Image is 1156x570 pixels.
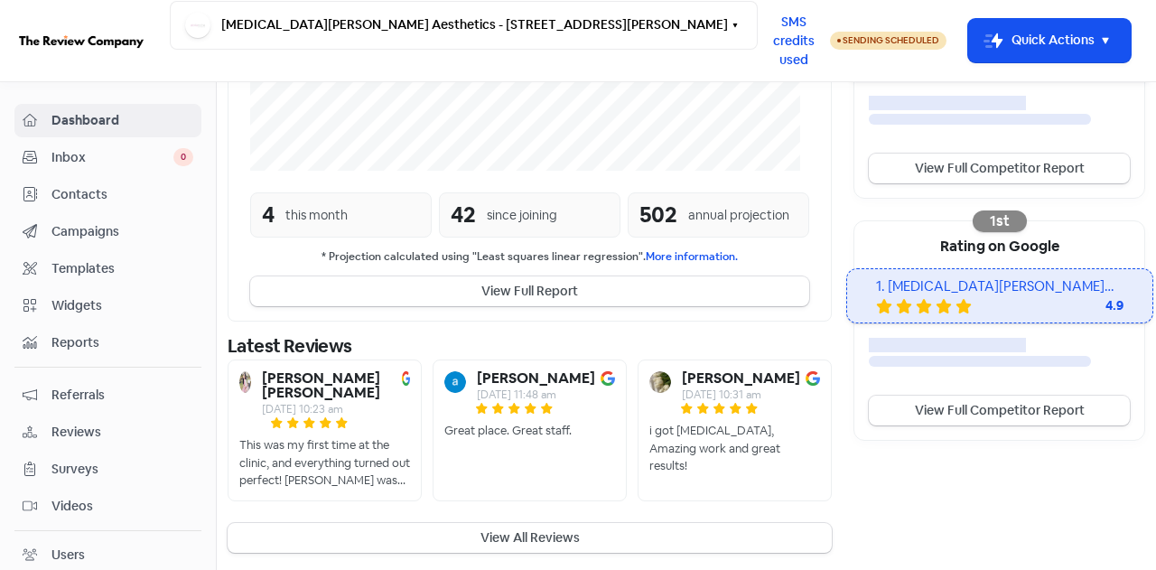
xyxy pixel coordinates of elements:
[51,111,193,130] span: Dashboard
[51,386,193,405] span: Referrals
[758,30,830,49] a: SMS credits used
[402,371,410,386] img: Image
[854,221,1144,268] div: Rating on Google
[51,148,173,167] span: Inbox
[968,19,1131,62] button: Quick Actions
[688,206,789,225] div: annual projection
[869,154,1130,183] a: View Full Competitor Report
[806,371,820,386] img: Image
[451,199,476,231] div: 42
[830,30,946,51] a: Sending Scheduled
[649,422,820,475] div: i got [MEDICAL_DATA], Amazing work and great results!
[262,371,396,400] b: [PERSON_NAME] [PERSON_NAME]
[51,296,193,315] span: Widgets
[1051,296,1123,315] div: 4.9
[51,460,193,479] span: Surveys
[250,248,809,266] small: * Projection calculated using "Least squares linear regression".
[682,371,800,386] b: [PERSON_NAME]
[14,490,201,523] a: Videos
[14,104,201,137] a: Dashboard
[262,404,396,415] div: [DATE] 10:23 am
[682,389,800,400] div: [DATE] 10:31 am
[477,389,595,400] div: [DATE] 11:48 am
[601,371,615,386] img: Image
[14,252,201,285] a: Templates
[51,222,193,241] span: Campaigns
[228,523,832,553] button: View All Reviews
[285,206,348,225] div: this month
[51,546,85,565] div: Users
[477,371,595,386] b: [PERSON_NAME]
[250,276,809,306] button: View Full Report
[51,333,193,352] span: Reports
[239,371,251,393] img: Avatar
[639,199,677,231] div: 502
[487,206,557,225] div: since joining
[14,453,201,486] a: Surveys
[444,422,572,440] div: Great place. Great staff.
[173,148,193,166] span: 0
[649,371,671,393] img: Avatar
[773,13,815,70] span: SMS credits used
[14,326,201,360] a: Reports
[51,259,193,278] span: Templates
[876,276,1123,297] div: 1. [MEDICAL_DATA][PERSON_NAME] Aesthetics
[262,199,275,231] div: 4
[51,185,193,204] span: Contacts
[239,436,410,490] div: This was my first time at the clinic, and everything turned out perfect! [PERSON_NAME] was so fri...
[973,210,1027,232] div: 1st
[14,378,201,412] a: Referrals
[14,141,201,174] a: Inbox 0
[646,249,738,264] a: More information.
[14,178,201,211] a: Contacts
[869,396,1130,425] a: View Full Competitor Report
[14,289,201,322] a: Widgets
[843,34,939,46] span: Sending Scheduled
[444,371,466,393] img: Avatar
[14,215,201,248] a: Campaigns
[228,332,832,360] div: Latest Reviews
[170,1,758,50] button: [MEDICAL_DATA][PERSON_NAME] Aesthetics - [STREET_ADDRESS][PERSON_NAME]
[14,416,201,449] a: Reviews
[51,423,193,442] span: Reviews
[51,497,193,516] span: Videos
